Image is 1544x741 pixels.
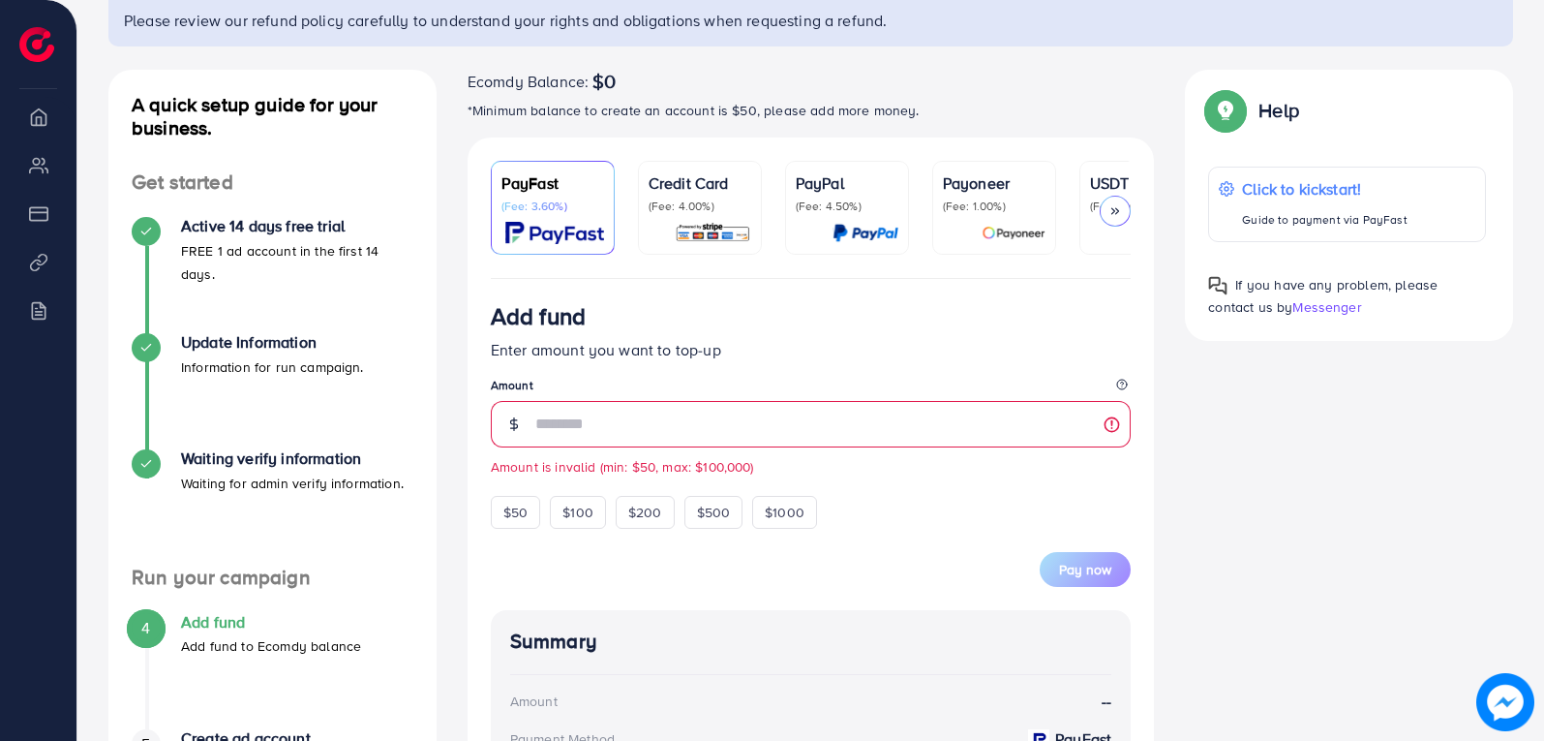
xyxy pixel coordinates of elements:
[501,199,604,214] p: (Fee: 3.60%)
[141,617,150,639] span: 4
[108,93,437,139] h4: A quick setup guide for your business.
[510,630,1112,654] h4: Summary
[833,222,898,244] img: card
[181,634,361,658] p: Add fund to Ecomdy balance
[649,199,751,214] p: (Fee: 4.00%)
[796,171,898,195] p: PayPal
[765,503,804,522] span: $1000
[491,302,586,330] h3: Add fund
[181,333,364,352] h4: Update Information
[592,70,616,93] span: $0
[943,199,1045,214] p: (Fee: 1.00%)
[1292,297,1361,317] span: Messenger
[108,333,437,449] li: Update Information
[468,99,1155,122] p: *Minimum balance to create an account is $50, please add more money.
[108,170,437,195] h4: Get started
[181,217,413,235] h4: Active 14 days free trial
[562,503,593,522] span: $100
[1040,552,1131,587] button: Pay now
[1242,177,1407,201] p: Click to kickstart!
[124,9,1501,32] p: Please review our refund policy carefully to understand your rights and obligations when requesti...
[108,217,437,333] li: Active 14 days free trial
[649,171,751,195] p: Credit Card
[505,222,604,244] img: card
[181,449,404,468] h4: Waiting verify information
[19,27,54,62] img: logo
[796,199,898,214] p: (Fee: 4.50%)
[503,503,528,522] span: $50
[628,503,662,522] span: $200
[982,222,1045,244] img: card
[1090,171,1193,195] p: USDT
[1059,560,1111,579] span: Pay now
[181,355,364,379] p: Information for run campaign.
[491,457,1132,477] small: Amount is invalid (min: $50, max: $100,000)
[1090,199,1193,214] p: (Fee: 0.00%)
[491,377,1132,401] legend: Amount
[1208,275,1438,317] span: If you have any problem, please contact us by
[1242,208,1407,232] p: Guide to payment via PayFast
[510,692,558,711] div: Amount
[501,171,604,195] p: PayFast
[491,338,1132,361] p: Enter amount you want to top-up
[108,566,437,590] h4: Run your campaign
[108,613,437,729] li: Add fund
[675,222,751,244] img: card
[1208,93,1243,128] img: Popup guide
[181,239,413,286] p: FREE 1 ad account in the first 14 days.
[1102,691,1111,713] strong: --
[1258,99,1299,122] p: Help
[181,472,404,495] p: Waiting for admin verify information.
[181,613,361,632] h4: Add fund
[1476,673,1534,731] img: image
[1208,276,1227,295] img: Popup guide
[468,70,589,93] span: Ecomdy Balance:
[943,171,1045,195] p: Payoneer
[697,503,731,522] span: $500
[108,449,437,566] li: Waiting verify information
